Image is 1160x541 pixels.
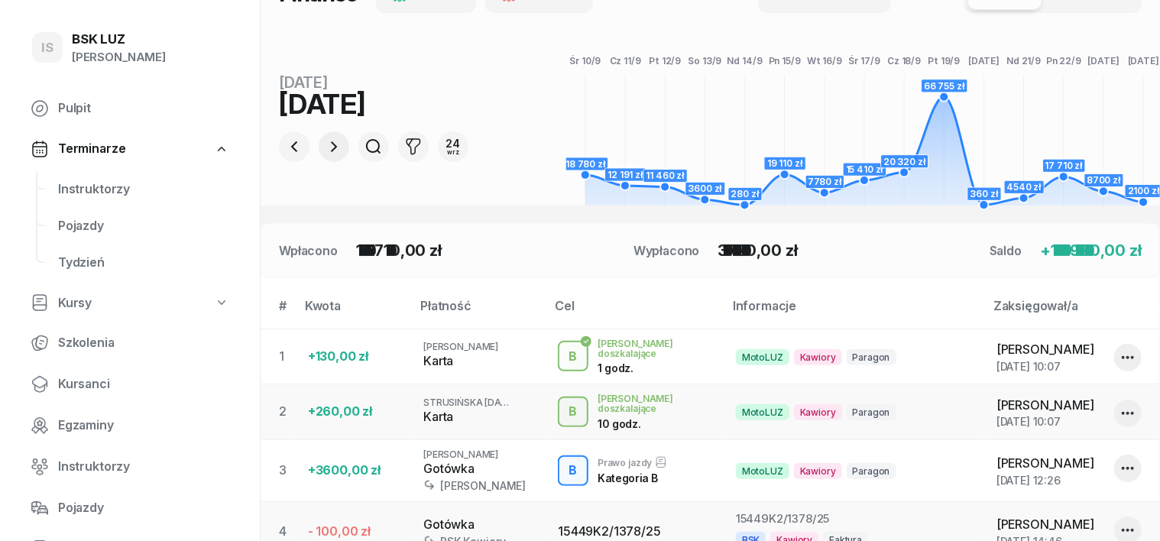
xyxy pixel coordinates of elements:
div: Karta [423,351,533,371]
div: Gotówka [423,459,533,479]
a: Szkolenia [18,325,241,361]
th: Cel [546,296,724,329]
a: Egzaminy [18,407,241,444]
span: Egzaminy [58,416,229,436]
tspan: Cz 11/9 [610,55,641,66]
span: MotoLUZ [736,404,789,420]
tspan: Cz 18/9 [888,55,922,66]
div: [PERSON_NAME] doszkalające [598,394,711,413]
tspan: Wt 16/9 [807,55,842,66]
button: B [558,341,588,371]
span: [PERSON_NAME] [423,341,498,352]
div: 15449K2/1378/25 [736,511,972,526]
span: + [1040,241,1051,260]
tspan: Pt 12/9 [650,55,682,66]
a: Pojazdy [18,490,241,526]
a: Terminarze [18,131,241,167]
a: Tydzień [46,245,241,281]
div: [PERSON_NAME] [423,479,533,492]
button: 24wrz [438,131,468,162]
tspan: Nd 21/9 [1007,55,1042,66]
th: Płatność [411,296,546,329]
a: Instruktorzy [18,449,241,485]
span: Kawiory [794,349,842,365]
tspan: Pn 15/9 [769,55,801,66]
button: B [558,455,588,486]
span: Pulpit [58,99,229,118]
a: Instruktorzy [46,171,241,208]
span: Kawiory [794,463,842,479]
div: 1 [279,347,296,367]
span: [PERSON_NAME] [996,342,1094,357]
a: Kursy [18,286,241,321]
a: Pulpit [18,90,241,127]
div: 1 godz. [598,361,677,374]
div: [DATE] [279,90,468,118]
a: Kursanci [18,366,241,403]
div: Saldo [990,241,1022,260]
span: Kursanci [58,374,229,394]
span: Paragon [847,404,896,420]
span: [PERSON_NAME] [423,449,498,460]
div: Wypłacono [633,241,700,260]
div: 24 [446,138,461,149]
tspan: So 13/9 [689,55,722,66]
span: MotoLUZ [736,349,789,365]
div: +130,00 zł [308,347,399,367]
div: 10 godz. [598,417,677,430]
tspan: Śr 17/9 [849,54,880,66]
tspan: Pn 22/9 [1046,55,1081,66]
tspan: [DATE] [968,55,1000,66]
button: B [558,397,588,427]
div: Kategoria B [598,471,667,484]
tspan: [DATE] [1088,55,1119,66]
div: [PERSON_NAME] [72,47,166,67]
span: Kawiory [794,404,842,420]
div: [DATE] [279,75,468,90]
div: Prawo jazdy [598,456,667,468]
span: Pojazdy [58,498,229,518]
span: Instruktorzy [58,180,229,199]
span: Kursy [58,293,92,313]
span: Terminarze [58,139,125,159]
span: Paragon [847,349,896,365]
a: Pojazdy [46,208,241,245]
div: BSK LUZ [72,33,166,46]
div: B [563,399,584,425]
tspan: [DATE] [1128,55,1159,66]
tspan: Pt 19/9 [928,55,961,66]
span: STRUSIŃSKA [DATE] [423,397,515,408]
span: Paragon [847,463,896,479]
div: +260,00 zł [308,402,399,422]
div: Karta [423,407,533,427]
span: Szkolenia [58,333,229,353]
th: Kwota [296,296,411,329]
div: +3600,00 zł [308,461,399,481]
span: [PERSON_NAME] [996,517,1094,532]
tspan: Śr 10/9 [570,54,601,66]
th: Informacje [724,296,984,329]
div: wrz [446,149,461,155]
th: Zaksięgował/a [984,296,1160,329]
span: [DATE] 10:07 [996,360,1061,373]
span: [DATE] 12:26 [996,474,1061,487]
div: B [563,458,584,484]
span: Instruktorzy [58,457,229,477]
div: [PERSON_NAME] doszkalające [598,339,711,358]
span: [DATE] 10:07 [996,415,1061,428]
span: Tydzień [58,253,229,273]
div: B [563,344,584,370]
div: Gotówka [423,515,533,535]
th: # [261,296,296,329]
span: [PERSON_NAME] [996,455,1094,471]
span: IS [41,41,53,54]
div: 3 [279,461,296,481]
span: MotoLUZ [736,463,789,479]
span: Pojazdy [58,216,229,236]
div: 2 [279,402,296,422]
tspan: Nd 14/9 [727,55,763,66]
span: [PERSON_NAME] [996,397,1094,413]
div: Wpłacono [279,241,338,260]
